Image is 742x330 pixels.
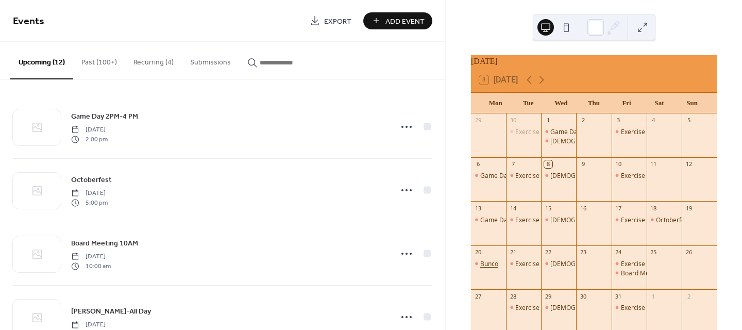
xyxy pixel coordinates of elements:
[474,249,482,256] div: 20
[363,12,432,29] button: Add Event
[506,171,541,180] div: Exercise Class 8:30 AM
[471,55,717,68] div: [DATE]
[474,292,482,300] div: 27
[647,216,682,224] div: Octoberfest
[515,259,582,268] div: Exercise Class 8:30 AM
[544,160,552,168] div: 8
[509,117,517,124] div: 30
[71,125,108,135] span: [DATE]
[515,216,582,224] div: Exercise Class 8:30 AM
[125,42,182,78] button: Recurring (4)
[506,127,541,136] div: Exercise Class 8:30 AM
[515,127,582,136] div: Exercise Class 8:30 AM
[544,292,552,300] div: 29
[643,93,676,113] div: Sat
[579,160,587,168] div: 9
[621,171,687,180] div: Exercise Class 8:30 AM
[612,269,647,277] div: Board Meeting 10AM
[509,160,517,168] div: 7
[71,198,108,207] span: 5:00 pm
[71,320,106,329] span: [DATE]
[471,259,506,268] div: Bunco
[479,93,512,113] div: Mon
[685,249,693,256] div: 26
[71,252,111,261] span: [DATE]
[685,292,693,300] div: 2
[302,12,359,29] a: Export
[621,216,687,224] div: Exercise Class 8:30 AM
[550,137,649,145] div: [DEMOGRAPHIC_DATA] Study 7PM
[182,42,239,78] button: Submissions
[612,259,647,268] div: Exercise Class 8:30 AM
[621,303,687,312] div: Exercise Class 8:30 AM
[506,259,541,268] div: Exercise Class 8:30 AM
[509,204,517,212] div: 14
[474,160,482,168] div: 6
[621,259,687,268] div: Exercise Class 8:30 AM
[612,303,647,312] div: Exercise Class 8:30 AM
[71,175,112,186] span: Octoberfest
[612,216,647,224] div: Exercise Class 8:30 AM
[621,269,682,277] div: Board Meeting 10AM
[515,303,582,312] div: Exercise Class 8:30 AM
[71,237,138,249] a: Board Meeting 10AM
[544,204,552,212] div: 15
[515,171,582,180] div: Exercise Class 8:30 AM
[71,135,108,144] span: 2:00 pm
[610,93,643,113] div: Fri
[541,127,576,136] div: Game Day Meeting 2PM
[506,303,541,312] div: Exercise Class 8:30 AM
[615,117,622,124] div: 3
[544,249,552,256] div: 22
[579,204,587,212] div: 16
[621,127,687,136] div: Exercise Class 8:30 AM
[615,204,622,212] div: 17
[550,127,620,136] div: Game Day Meeting 2PM
[541,303,576,312] div: Bible Study 7PM
[71,174,112,186] a: Octoberfest
[474,117,482,124] div: 29
[550,171,649,180] div: [DEMOGRAPHIC_DATA] Study 7PM
[71,189,108,198] span: [DATE]
[615,160,622,168] div: 10
[685,160,693,168] div: 12
[615,292,622,300] div: 31
[544,117,552,124] div: 1
[612,171,647,180] div: Exercise Class 8:30 AM
[541,216,576,224] div: Bible Study 7PM
[650,292,657,300] div: 1
[480,259,498,268] div: Bunco
[541,259,576,268] div: Bible Study 7PM
[578,93,611,113] div: Thu
[71,238,138,249] span: Board Meeting 10AM
[650,204,657,212] div: 18
[506,216,541,224] div: Exercise Class 8:30 AM
[685,204,693,212] div: 19
[550,259,649,268] div: [DEMOGRAPHIC_DATA] Study 7PM
[612,127,647,136] div: Exercise Class 8:30 AM
[615,249,622,256] div: 24
[579,292,587,300] div: 30
[471,171,506,180] div: Game Day 2-4 PM
[579,117,587,124] div: 2
[10,42,73,79] button: Upcoming (12)
[385,16,425,27] span: Add Event
[509,292,517,300] div: 28
[541,171,576,180] div: Bible Study 7PM
[545,93,578,113] div: Wed
[509,249,517,256] div: 21
[474,204,482,212] div: 13
[685,117,693,124] div: 5
[471,216,506,224] div: Game Day 2PM-4 PM
[71,306,151,317] span: [PERSON_NAME]-All Day
[324,16,351,27] span: Export
[71,110,138,122] a: Game Day 2PM-4 PM
[656,216,690,224] div: Octoberfest
[71,111,138,122] span: Game Day 2PM-4 PM
[579,249,587,256] div: 23
[541,137,576,145] div: Bible Study 7PM
[550,303,649,312] div: [DEMOGRAPHIC_DATA] Study 7PM
[550,216,649,224] div: [DEMOGRAPHIC_DATA] Study 7PM
[650,249,657,256] div: 25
